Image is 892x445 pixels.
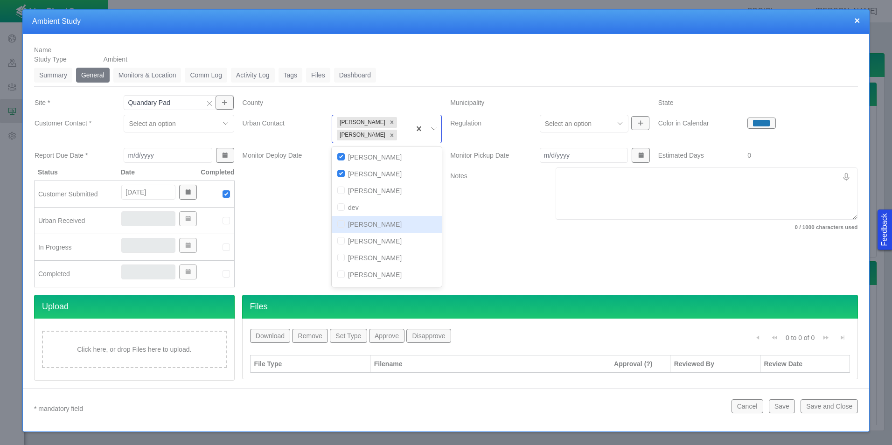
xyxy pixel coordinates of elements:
[34,46,51,54] span: Name
[651,115,740,132] label: Color in Calendar
[370,355,610,373] th: Filename
[34,403,724,415] p: * mandatory field
[222,243,230,251] img: UrbanGroupSolutionsTheme$USG_Images$unchecked.png
[235,147,324,164] label: Monitor Deploy Date
[334,68,376,83] a: Dashboard
[332,216,442,233] div: [PERSON_NAME]
[387,130,397,140] div: Remove Ben Landon
[38,217,85,224] span: Urban Received
[747,147,857,164] div: 0
[27,147,116,164] label: Report Due Date *
[332,199,442,216] div: dev
[337,130,387,140] div: [PERSON_NAME]
[801,399,858,413] button: Save and Close
[332,233,442,250] div: [PERSON_NAME]
[231,68,275,83] a: Activity Log
[769,399,795,413] button: Save
[34,56,67,63] span: Study Type
[38,168,58,176] span: Status
[32,17,860,27] h4: Ambient Study
[674,359,756,369] div: Reviewed By
[124,148,212,163] input: m/d/yyyy
[222,270,230,278] img: UrbanGroupSolutionsTheme$USG_Images$unchecked.png
[670,355,760,373] th: Reviewed By
[279,68,303,83] a: Tags
[42,331,227,368] div: Click here, or drop Files here to upload.
[332,283,442,300] div: [PERSON_NAME]
[332,149,442,166] div: [PERSON_NAME]
[651,147,740,164] label: Estimated Days
[254,359,366,369] div: File Type
[38,243,72,251] span: In Progress
[610,355,670,373] th: Approval (?)
[337,117,387,128] div: [PERSON_NAME]
[235,94,324,111] label: County
[222,190,230,198] img: UrbanGroupSolutionsTheme$USG_Images$checked.png
[332,166,442,182] div: [PERSON_NAME]
[443,115,532,132] label: Regulation
[443,147,532,164] label: Monitor Pickup Date
[222,216,230,225] img: UrbanGroupSolutionsTheme$USG_Images$unchecked.png
[782,333,818,346] div: 0 to 0 of 0
[443,167,548,234] label: Notes
[369,329,405,343] button: Approve
[732,399,763,413] button: Cancel
[306,68,330,83] a: Files
[121,168,135,176] span: Date
[651,94,740,111] label: State
[27,115,116,132] label: Customer Contact *
[632,148,649,163] button: Show Date Picker
[104,56,127,63] span: Ambient
[27,94,116,111] label: Site *
[251,355,370,373] th: File Type
[406,329,451,343] button: Disapprove
[34,68,72,83] a: Summary
[38,190,98,198] span: Customer Submitted
[34,295,235,319] h4: Upload
[614,359,666,369] div: Approval (?)
[764,359,846,369] div: Review Date
[250,329,291,343] button: Download
[292,329,328,343] button: Remove
[76,68,110,83] a: General
[332,266,442,283] div: [PERSON_NAME]
[201,167,234,177] span: Completed
[242,295,858,319] h4: Files
[750,329,850,350] div: Pagination
[374,359,606,369] div: Filename
[185,68,227,83] a: Comm Log
[113,68,181,83] a: Monitors & Location
[854,15,860,25] button: close
[179,185,197,200] button: Show Date Picker
[443,94,532,111] label: Municipality
[332,182,442,199] div: [PERSON_NAME]
[121,185,175,200] input: m/d/yyyy
[235,115,324,143] label: Urban Contact
[760,355,850,373] th: Review Date
[387,117,397,128] div: Remove Brian Puckett
[556,223,857,231] label: 0 / 1000 characters used
[38,270,70,278] span: Completed
[216,148,234,163] button: Show Date Picker
[540,148,628,163] input: m/d/yyyy
[330,329,367,343] button: Set Type
[332,250,442,266] div: [PERSON_NAME]
[203,99,216,107] button: Clear selection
